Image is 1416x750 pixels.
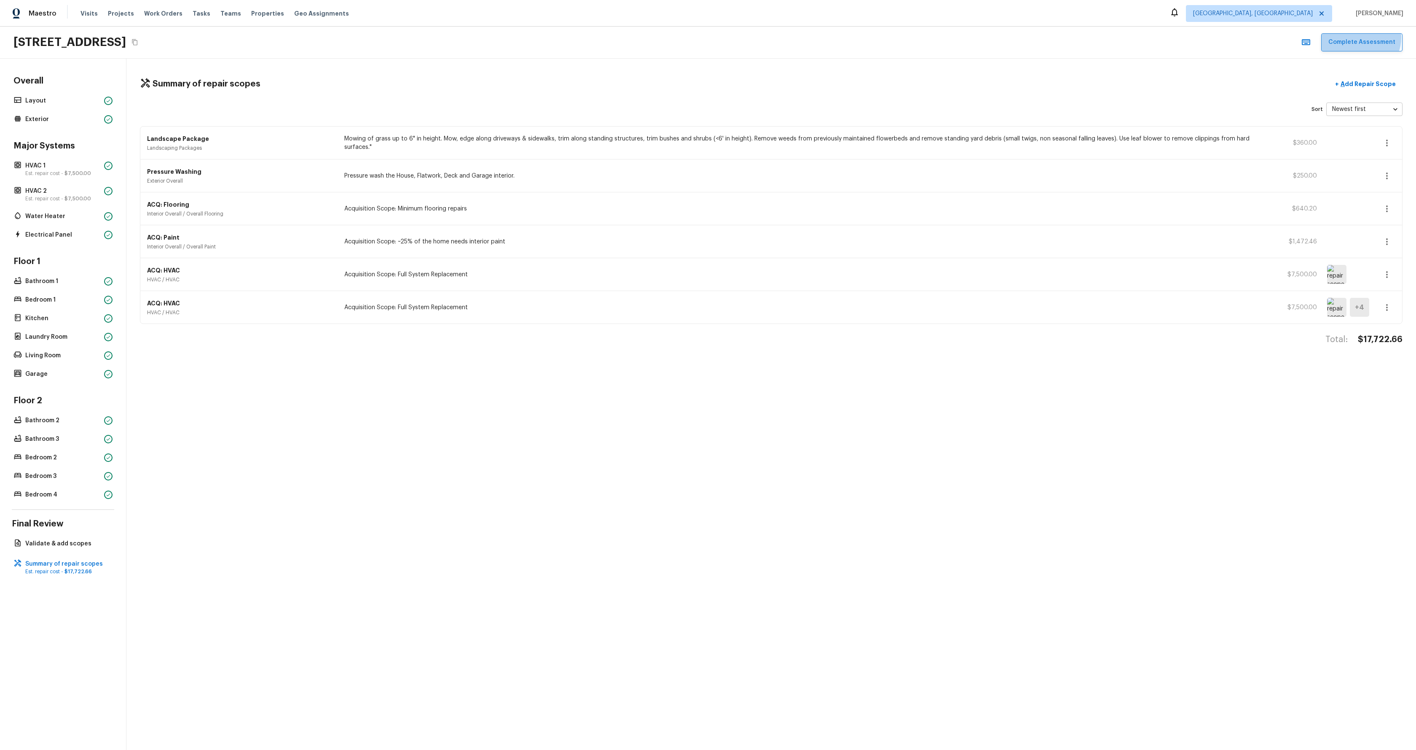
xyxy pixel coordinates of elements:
[1358,334,1403,345] h4: $17,722.66
[25,195,101,202] p: Est. repair cost -
[64,569,92,574] span: $17,722.66
[344,172,1269,180] p: Pressure wash the House, Flatwork, Deck and Garage interior.
[25,351,101,360] p: Living Room
[1339,80,1396,88] p: Add Repair Scope
[1321,33,1403,51] button: Complete Assessment
[25,333,101,341] p: Laundry Room
[1325,334,1348,345] h4: Total:
[25,435,101,443] p: Bathroom 3
[220,9,241,18] span: Teams
[25,115,101,124] p: Exterior
[1327,265,1346,284] img: repair scope asset
[25,277,101,286] p: Bathroom 1
[12,256,114,269] h4: Floor 1
[147,309,334,316] p: HVAC / HVAC
[1328,76,1403,93] button: +Add Repair Scope
[344,237,1269,246] p: Acquisition Scope: ~25% of the home needs interior paint
[25,187,101,195] p: HVAC 2
[147,200,334,209] p: ACQ: Flooring
[147,276,334,283] p: HVAC / HVAC
[25,560,109,568] p: Summary of repair scopes
[25,568,109,575] p: Est. repair cost -
[193,11,210,16] span: Tasks
[147,145,334,151] p: Landscaping Packages
[108,9,134,18] span: Projects
[29,9,56,18] span: Maestro
[64,196,91,201] span: $7,500.00
[147,135,334,143] p: Landscape Package
[64,171,91,176] span: $7,500.00
[1193,9,1313,18] span: [GEOGRAPHIC_DATA], [GEOGRAPHIC_DATA]
[25,212,101,221] p: Water Heater
[1352,9,1403,18] span: [PERSON_NAME]
[12,395,114,408] h4: Floor 2
[1326,98,1403,120] div: Newest first
[25,97,101,105] p: Layout
[147,233,334,242] p: ACQ: Paint
[25,296,101,304] p: Bedroom 1
[1279,270,1317,279] p: $7,500.00
[25,472,101,480] p: Bedroom 3
[147,299,334,308] p: ACQ: HVAC
[25,453,101,462] p: Bedroom 2
[1279,303,1317,312] p: $7,500.00
[147,243,334,250] p: Interior Overall / Overall Paint
[25,491,101,499] p: Bedroom 4
[1327,298,1346,317] img: repair scope asset
[344,135,1269,151] p: Mowing of grass up to 6" in height. Mow, edge along driveways & sidewalks, trim along standing st...
[147,266,334,275] p: ACQ: HVAC
[153,78,260,89] h4: Summary of repair scopes
[344,270,1269,279] p: Acquisition Scope: Full System Replacement
[25,314,101,323] p: Kitchen
[25,370,101,378] p: Garage
[25,170,101,177] p: Est. repair cost -
[1279,172,1317,180] p: $250.00
[12,140,114,153] h4: Major Systems
[25,540,109,548] p: Validate & add scopes
[144,9,182,18] span: Work Orders
[251,9,284,18] span: Properties
[1279,205,1317,213] p: $640.20
[129,37,140,48] button: Copy Address
[147,210,334,217] p: Interior Overall / Overall Flooring
[12,76,114,88] h4: Overall
[344,205,1269,213] p: Acquisition Scope: Minimum flooring repairs
[25,162,101,170] p: HVAC 1
[147,167,334,176] p: Pressure Washing
[294,9,349,18] span: Geo Assignments
[12,518,114,529] h4: Final Review
[80,9,98,18] span: Visits
[1279,139,1317,147] p: $360.00
[25,416,101,425] p: Bathroom 2
[147,178,334,184] p: Exterior Overall
[25,231,101,239] p: Electrical Panel
[1311,106,1323,113] p: Sort
[344,303,1269,312] p: Acquisition Scope: Full System Replacement
[1279,237,1317,246] p: $1,472.46
[13,35,126,50] h2: [STREET_ADDRESS]
[1355,303,1364,312] h5: + 4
